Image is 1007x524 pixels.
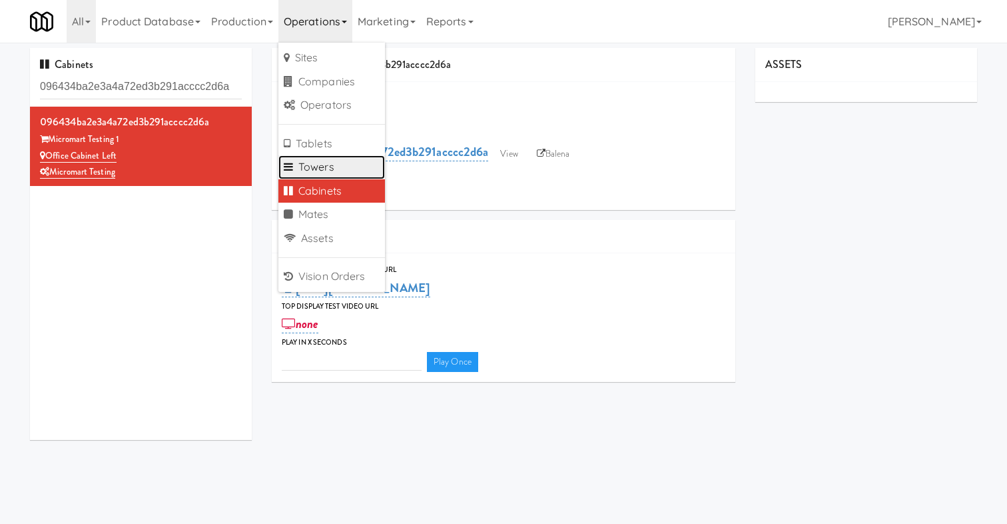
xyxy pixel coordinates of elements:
[282,143,488,161] a: 096434ba2e3a4a72ed3b291acccc2d6a
[40,75,242,99] input: Search cabinets
[282,336,725,349] div: Play in X seconds
[40,149,117,163] a: Office Cabinet Left
[282,128,725,141] div: Computer
[530,144,577,164] a: Balena
[40,112,242,132] div: 096434ba2e3a4a72ed3b291acccc2d6a
[278,203,385,227] a: Mates
[278,93,385,117] a: Operators
[40,165,115,179] a: Micromart Testing
[282,300,725,313] div: Top Display Test Video Url
[282,315,318,333] a: none
[278,265,385,289] a: Vision Orders
[765,57,803,72] span: ASSETS
[282,263,725,277] div: Top Display Looping Video Url
[30,107,252,186] li: 096434ba2e3a4a72ed3b291acccc2d6aMicromart Testing 1 Office Cabinet LeftMicromart Testing
[282,92,725,105] div: Serial Number
[278,46,385,70] a: Sites
[272,48,735,82] div: 096434ba2e3a4a72ed3b291acccc2d6a
[278,155,385,179] a: Towers
[278,132,385,156] a: Tablets
[278,227,385,251] a: Assets
[282,164,725,177] div: POS
[278,179,385,203] a: Cabinets
[40,131,242,148] div: Micromart Testing 1
[40,57,93,72] span: Cabinets
[30,10,53,33] img: Micromart
[494,144,524,164] a: View
[278,70,385,94] a: Companies
[427,352,478,372] a: Play Once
